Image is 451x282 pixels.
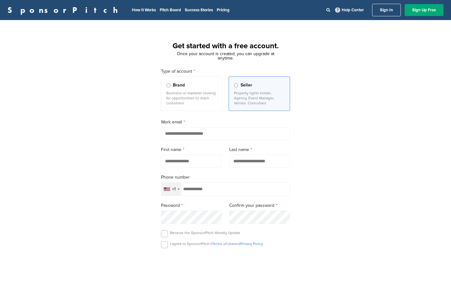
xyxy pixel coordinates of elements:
a: Pricing [217,8,230,13]
p: I agree to SponsorPitch’s and [170,241,263,246]
input: Brand Business or marketer looking for opportunities to reach customers [166,83,170,87]
label: Password [161,202,222,209]
a: Sign In [372,4,401,16]
div: Selected country [161,183,181,196]
label: Work email [161,119,290,126]
a: Privacy Policy [240,242,263,246]
label: Confirm your password [229,202,290,209]
p: Business or marketer looking for opportunities to reach customers [166,91,217,106]
label: Phone number [161,174,290,181]
p: Receive the SponsorPitch Weekly Update [170,230,240,235]
h1: Get started with a free account. [153,40,298,52]
a: Help Center [334,6,365,14]
label: Last name [229,146,290,153]
a: Pitch Board [160,8,181,13]
span: Once your account is created, you can upgrade at anytime. [177,51,274,61]
a: Success Stories [185,8,213,13]
a: Terms of Use [212,242,234,246]
span: Seller [241,82,252,89]
label: First name [161,146,222,153]
iframe: reCAPTCHA [190,255,261,274]
label: Type of account [161,68,290,75]
input: Seller Property rights holder, Agency, Event Manager, Vendor, Consultant [234,83,238,87]
a: How It Works [132,8,156,13]
p: Property rights holder, Agency, Event Manager, Vendor, Consultant [234,91,285,106]
a: Sign Up Free [405,4,443,16]
div: +1 [172,187,176,191]
span: Brand [173,82,185,89]
a: SponsorPitch [8,6,122,14]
